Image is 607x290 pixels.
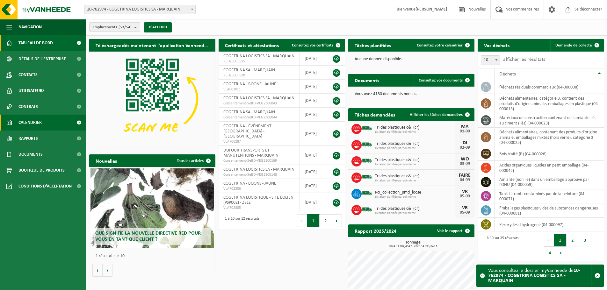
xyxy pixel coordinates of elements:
[287,39,344,52] a: Consultez vos certificats
[375,158,419,162] font: Tri des plastiques c&i (cr)
[305,70,317,75] font: [DATE]
[225,43,279,48] font: Certificats et attestations
[355,113,395,118] font: Tâches demandées
[292,43,333,47] font: Consultez vos certificats
[305,184,317,188] font: [DATE]
[574,7,602,12] font: Se déconnecter
[488,268,580,283] font: 10-762974 - COGETRINA LOGISTICS SA - MARQUAIN
[544,246,556,259] button: 4
[389,244,437,248] font: 2024 : 3 104,454 t - 2025 : 4 893,843 t
[223,195,293,205] font: COGETRINA LOGISTIQUE - SITE ÉOLIEN (PSP002) - ZELE
[18,41,53,46] font: Tableau de bord
[375,125,419,130] font: Tri des plastiques c&i (cr)
[375,163,416,166] font: Livraison planifiée par soi-même
[223,116,277,119] font: Consentement-SelfD-VEG2300044
[87,7,180,12] font: 10-762974 - COGETRINA LOGISTICS SA - MARQUAIN
[419,78,463,82] font: Consultez vos documents
[18,152,43,157] font: Documents
[18,136,38,141] font: Rapports
[499,163,589,173] font: acides organiques liquides en petit emballage (04-000042)
[95,231,201,242] font: Que signifie la nouvelle directive RED pour vous en tant que client ?
[397,7,416,12] font: Bienvenue
[460,161,470,166] font: 03-09
[488,268,574,273] font: Vous consultez le dossier myVanheede de
[84,5,196,14] span: 10-762974 - COGETRINA LOGISTICS SA - MARQUAIN
[223,82,276,87] font: COGETRINA - BOONS - JAUNE
[461,124,469,129] font: MA
[18,168,65,173] font: Boutique de produits
[414,74,474,87] a: Consultez vos documents
[375,174,419,179] font: Tri des plastiques c&i (cr)
[223,187,241,191] font: VLA702306
[93,25,117,29] font: Emplacements
[460,210,470,215] font: 05-09
[223,54,294,59] font: COGETRINA LOGISTICS SA - MARQUAIN
[503,57,545,62] font: afficher les résultats
[375,195,416,199] font: Livraison planifiée par soi-même
[223,124,271,139] font: COGETRINA - ÉVÉNEMENT [GEOGRAPHIC_DATA] - [GEOGRAPHIC_DATA]
[149,25,167,29] font: D'ACCORD
[223,102,277,105] font: Consentement-SelfD-VEG2300043
[355,78,379,83] font: Documents
[305,200,317,205] font: [DATE]
[18,25,42,30] font: Navigation
[18,57,66,61] font: Détails de l'entreprise
[462,189,468,194] font: VR
[305,112,317,117] font: [DATE]
[362,204,372,215] img: BL-SO-LV
[305,56,317,61] font: [DATE]
[305,153,317,158] font: [DATE]
[362,123,372,134] img: BL-SO-LV
[499,72,516,77] font: Déchets
[362,155,372,166] img: BL-SO-LV
[307,214,320,227] button: 1
[499,152,546,156] font: bois traité (B) (04-000028)
[484,43,509,48] font: Vos déchets
[223,148,278,158] font: DUFOUR TRANSPORTS ET MANUTENTIONS - MARQUAIN
[499,206,598,216] font: emballages plastiques vides de substances dangereuses (04-000081)
[460,194,470,199] font: 05-09
[223,68,275,73] font: COGETRINA SA - MARQUAIN
[223,74,245,77] font: RED25005520
[499,85,578,89] font: déchets résiduels commerciaux (04-000008)
[416,7,447,12] font: [PERSON_NAME]
[499,222,563,227] font: Peroxydes d'hydrogène (04-000097)
[177,159,204,163] font: Tous les articles
[459,173,471,178] font: FAIRE
[556,246,566,259] button: Next
[305,131,317,136] font: [DATE]
[355,92,417,96] font: Vous avez 4180 documents non lus.
[506,7,539,12] font: Vos commentaires
[375,211,416,215] font: Livraison planifiée par soi-même
[460,178,470,182] font: 04-09
[225,217,260,221] font: 1 à 10 sur 12 résultats
[18,104,38,109] font: Contrats
[375,206,419,211] font: Tri des plastiques c&i (cr)
[223,167,294,172] font: COGETRINA LOGISTICS SA - MARQUAIN
[499,116,596,125] font: matériaux de construction contenant de l'amiante liés au ciment (liés) (04-000023)
[468,7,486,12] font: Nouvelles
[223,96,294,101] font: COGETRINA LOGISTICS SA - MARQUAIN
[305,170,317,174] font: [DATE]
[375,190,421,195] font: Pci_collection_pmd_loose
[144,22,172,32] button: D'ACCORD
[305,84,317,89] font: [DATE]
[405,108,474,121] a: Afficher les tâches demandées
[18,88,45,93] font: Utilisateurs
[223,110,275,115] font: COGETRINA SA - MARQUAIN
[119,25,132,29] font: (53/54)
[437,229,463,233] font: Voir le rapport
[362,172,372,182] img: BL-SO-LV
[579,234,591,246] button: 3
[460,129,470,134] font: 01-09
[417,43,463,47] font: Consultez votre calendrier
[499,130,597,145] font: déchets alimentaires, contenant des produits d'origine animale, emballages mixtes (hors verre), c...
[89,52,215,146] img: Téléchargez l'application VHEPlus
[223,173,277,177] font: Consentement-SelfD-VEG2200148
[462,205,468,210] font: VR
[18,120,42,125] font: Calendrier
[305,98,317,103] font: [DATE]
[96,254,125,258] font: 1 résultat sur 10
[18,73,38,77] font: Contacts
[484,236,519,240] font: 1 à 10 sur 35 résultats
